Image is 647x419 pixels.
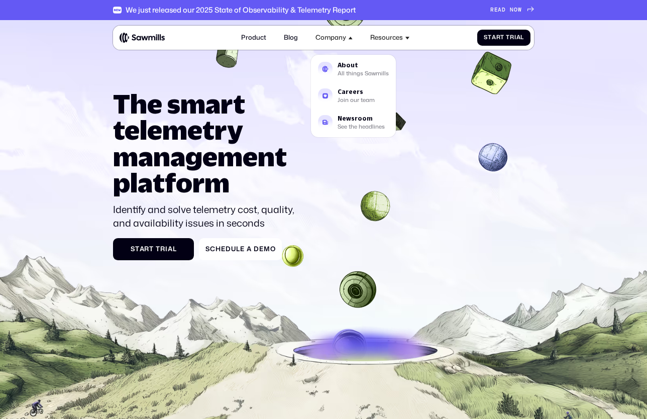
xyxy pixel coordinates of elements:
span: a [492,34,496,41]
span: a [516,34,521,41]
span: R [490,7,494,14]
span: u [231,245,236,253]
span: l [173,245,177,253]
a: ScheduleaDemo [199,238,282,260]
span: S [484,34,488,41]
span: T [156,245,160,253]
span: r [144,245,149,253]
span: m [264,245,270,253]
a: AboutAll things Sawmills [313,57,394,81]
span: E [494,7,498,14]
div: Company [311,29,358,47]
div: We just released our 2025 State of Observability & Telemetry Report [126,6,356,14]
span: t [488,34,492,41]
div: All things Sawmills [338,71,389,76]
a: StartTrial [113,238,194,260]
span: N [510,7,514,14]
div: Newsroom [338,116,385,122]
span: D [254,245,259,253]
span: D [502,7,506,14]
span: a [168,245,173,253]
div: Company [315,34,346,41]
span: t [500,34,504,41]
span: d [226,245,231,253]
span: c [210,245,215,253]
span: S [131,245,135,253]
span: r [496,34,501,41]
span: t [149,245,154,253]
span: h [215,245,221,253]
span: e [221,245,226,253]
span: a [247,245,252,253]
a: Blog [279,29,302,47]
span: l [236,245,240,253]
span: W [518,7,522,14]
span: O [514,7,518,14]
a: READNOW [490,7,534,14]
span: e [259,245,264,253]
span: i [514,34,516,41]
div: About [338,62,389,68]
span: i [165,245,168,253]
div: Resources [370,34,403,41]
a: CareersJoin our team [313,83,394,108]
span: l [520,34,524,41]
a: NewsroomSee the headlines [313,111,394,135]
span: S [205,245,210,253]
span: r [510,34,514,41]
span: e [240,245,245,253]
span: o [270,245,276,253]
nav: Company [311,46,396,137]
div: Careers [338,89,375,95]
a: Product [236,29,271,47]
span: a [140,245,145,253]
span: r [160,245,165,253]
span: t [135,245,140,253]
span: A [498,7,502,14]
div: See the headlines [338,124,385,129]
p: Identify and solve telemetry cost, quality, and availability issues in seconds [113,202,301,230]
a: StartTrial [477,30,530,46]
h1: The smart telemetry management platform [113,90,301,195]
div: Join our team [338,97,375,102]
span: T [506,34,510,41]
div: Resources [366,29,414,47]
